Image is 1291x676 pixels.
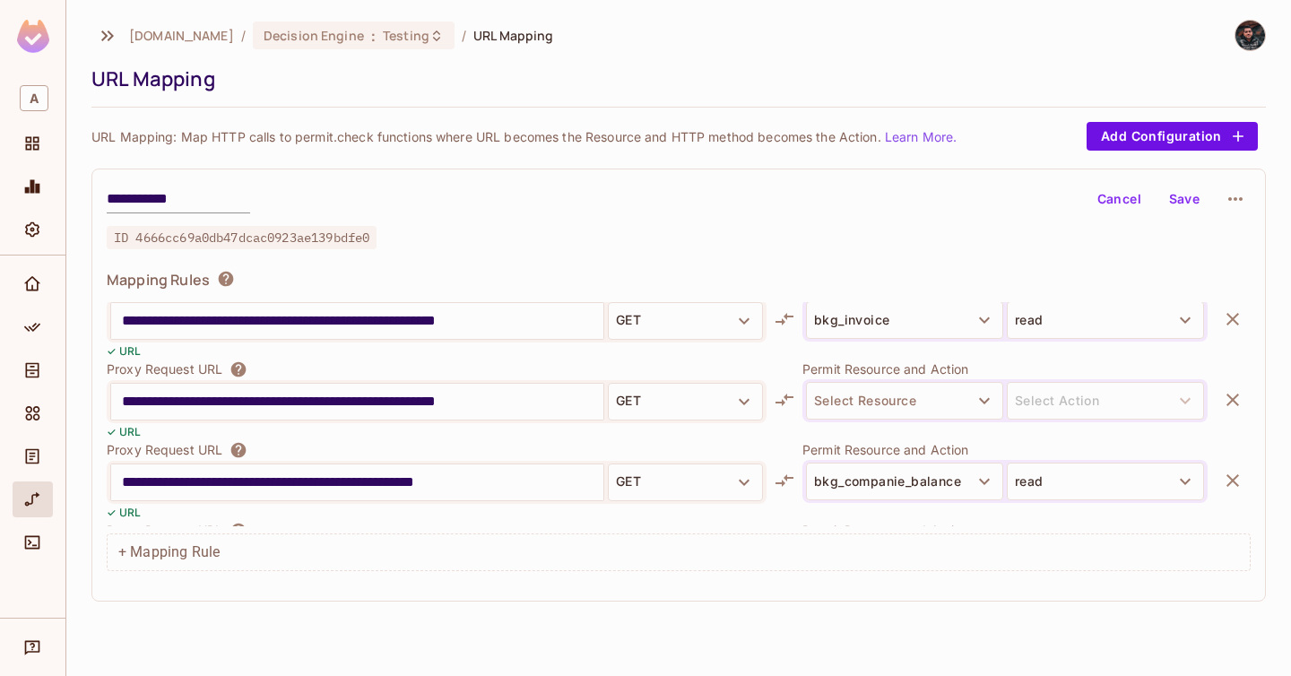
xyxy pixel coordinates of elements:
div: Monitoring [13,169,53,204]
div: Audit Log [13,438,53,474]
p: Permit Resource and Action [802,522,1208,539]
button: Select Resource [806,382,1003,420]
div: Projects [13,126,53,161]
span: A [20,85,48,111]
button: Select Action [1007,382,1204,420]
p: Permit Resource and Action [802,441,1208,458]
div: URL Mapping [91,65,1257,92]
span: Testing [383,27,429,44]
button: Cancel [1090,185,1148,213]
div: URL Mapping [13,481,53,517]
img: Selmancan KILINÇ [1235,21,1265,50]
div: Workspace: abclojistik.com [13,78,53,118]
p: Permit Resource and Action [802,360,1208,377]
span: : [370,29,377,43]
button: read [1007,463,1204,500]
button: bkg_companie_balance [806,463,1003,500]
div: Help & Updates [13,629,53,665]
span: ID 4666cc69a0db47dcac0923ae139bdfe0 [107,226,377,249]
button: Save [1156,185,1213,213]
button: bkg_invoice [806,301,1003,339]
div: Connect [13,524,53,560]
div: Policy [13,309,53,345]
p: URL Mapping: Map HTTP calls to permit.check functions where URL becomes the Resource and HTTP met... [91,128,957,145]
button: GET [608,464,763,501]
span: URL Mapping [473,27,553,44]
img: SReyMgAAAABJRU5ErkJggg== [17,20,49,53]
button: GET [608,302,763,340]
div: Directory [13,352,53,388]
li: / [241,27,246,44]
button: Add Configuration [1087,122,1258,151]
li: / [462,27,466,44]
span: Mapping Rules [107,270,210,290]
span: the active workspace [129,27,234,44]
div: Settings [13,212,53,247]
button: read [1007,301,1204,339]
div: Elements [13,395,53,431]
button: GET [608,383,763,420]
p: Proxy Request URL [107,360,222,378]
p: ✓ URL [107,504,142,521]
p: Proxy Request URL [107,522,222,540]
p: ✓ URL [107,342,142,360]
div: + Mapping Rule [107,533,1251,571]
span: Decision Engine [264,27,364,44]
p: Proxy Request URL [107,441,222,459]
a: Learn More. [885,129,957,144]
span: select resource to select action [1007,382,1204,420]
div: Home [13,266,53,302]
p: ✓ URL [107,423,142,440]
